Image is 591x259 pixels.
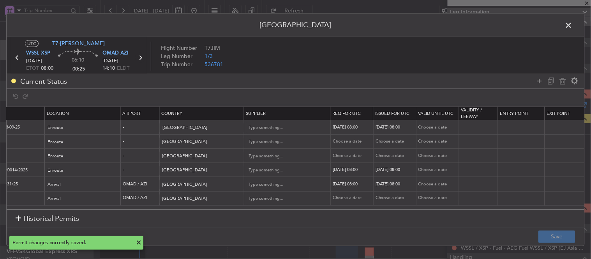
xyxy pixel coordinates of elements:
[418,153,459,159] div: Choose a date
[418,110,454,116] span: Valid Until Utc
[500,110,529,116] span: Entry Point
[418,181,459,188] div: Choose a date
[12,239,132,247] div: Permit changes correctly saved.
[7,13,584,37] header: [GEOGRAPHIC_DATA]
[418,124,459,131] div: Choose a date
[461,107,482,120] span: Validity / Leeway
[547,110,570,116] span: Exit Point
[418,167,459,173] div: Choose a date
[418,138,459,145] div: Choose a date
[418,195,459,202] div: Choose a date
